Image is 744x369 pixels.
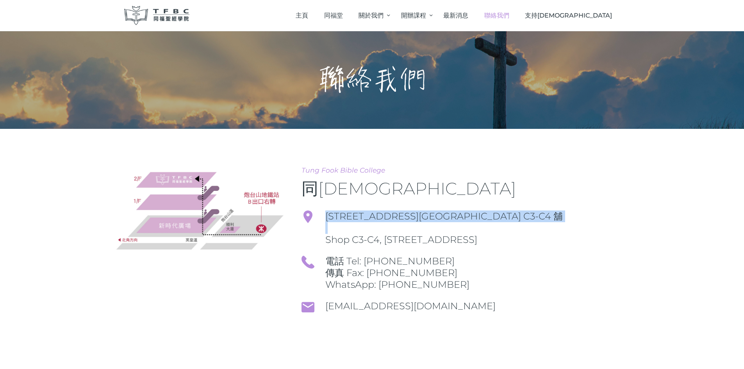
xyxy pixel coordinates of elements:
span: 主頁 [296,12,308,19]
a: [EMAIL_ADDRESS][DOMAIN_NAME] [325,300,496,312]
span: WhatsApp: [PHONE_NUMBER] [325,279,620,291]
span: 最新消息 [443,12,468,19]
a: 最新消息 [435,4,476,27]
span: 傳真 Fax: [PHONE_NUMBER] [325,267,620,279]
span: Shop C3-C4, [STREET_ADDRESS] [325,222,620,246]
span: 開辦課程 [401,12,426,19]
span: 同福堂 [324,12,343,19]
a: 支持[DEMOGRAPHIC_DATA] [517,4,620,27]
span: 關於我們 [359,12,384,19]
h1: 聯絡我們 [318,62,426,98]
a: 同福堂 [316,4,351,27]
a: 主頁 [288,4,316,27]
a: 關於我們 [351,4,393,27]
span: 聯絡我們 [484,12,509,19]
span: [STREET_ADDRESS][GEOGRAPHIC_DATA] C3-C4 舖 [325,210,620,222]
span: 同[DEMOGRAPHIC_DATA] [302,178,516,199]
span: 支持[DEMOGRAPHIC_DATA] [525,12,612,19]
a: 聯絡我們 [476,4,517,27]
a: 開辦課程 [393,4,435,27]
img: 同福聖經學院 TFBC [124,6,190,25]
a: 電話 Tel: [PHONE_NUMBER] [325,255,455,267]
span: Tung Fook Bible College [302,165,620,175]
